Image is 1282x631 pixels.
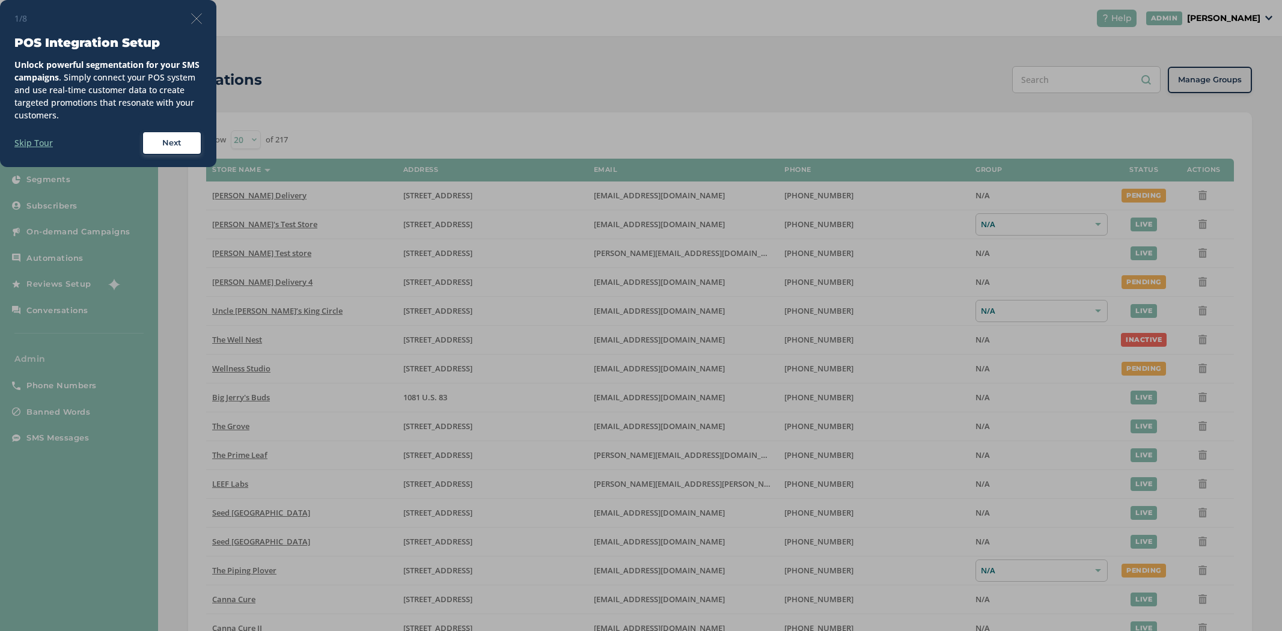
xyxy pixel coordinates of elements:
[14,59,200,83] strong: Unlock powerful segmentation for your SMS campaigns
[162,137,182,149] span: Next
[14,34,202,51] h3: POS Integration Setup
[191,13,202,24] img: icon-close-thin-accent-606ae9a3.svg
[14,58,202,121] div: . Simply connect your POS system and use real-time customer data to create targeted promotions th...
[1222,573,1282,631] iframe: Chat Widget
[142,131,202,155] button: Next
[14,136,53,149] label: Skip Tour
[14,12,27,25] span: 1/8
